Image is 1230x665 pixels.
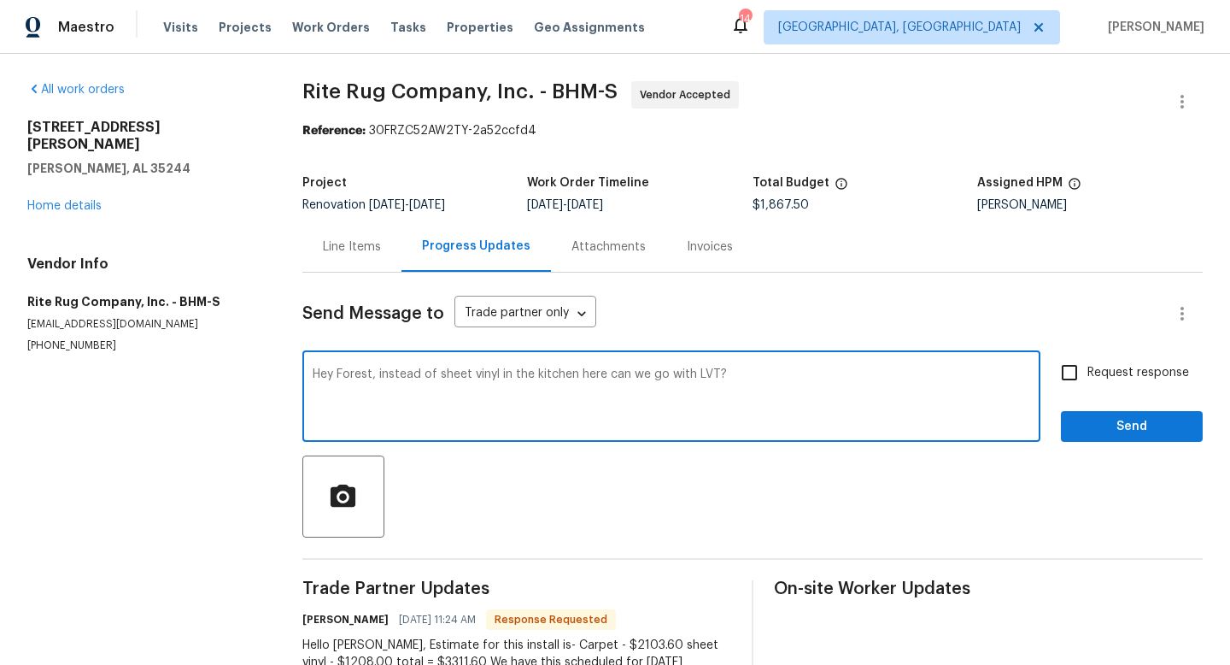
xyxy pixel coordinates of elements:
span: Response Requested [488,611,614,628]
span: [DATE] [369,199,405,211]
p: [PHONE_NUMBER] [27,338,261,353]
span: Projects [219,19,272,36]
div: 14 [739,10,751,27]
button: Send [1061,411,1203,443]
span: On-site Worker Updates [774,580,1203,597]
h5: Work Order Timeline [527,177,649,189]
h5: Total Budget [753,177,829,189]
div: [PERSON_NAME] [977,199,1203,211]
b: Reference: [302,125,366,137]
span: [DATE] [567,199,603,211]
span: The hpm assigned to this work order. [1068,177,1081,199]
h5: Rite Rug Company, Inc. - BHM-S [27,293,261,310]
span: - [369,199,445,211]
span: Trade Partner Updates [302,580,731,597]
span: Send [1075,416,1189,438]
span: [GEOGRAPHIC_DATA], [GEOGRAPHIC_DATA] [778,19,1021,36]
h4: Vendor Info [27,256,261,273]
span: Request response [1087,364,1189,382]
span: [DATE] 11:24 AM [399,611,476,628]
div: Line Items [323,238,381,256]
span: $1,867.50 [753,199,809,211]
span: Work Orders [292,19,370,36]
h6: [PERSON_NAME] [302,611,389,628]
span: [DATE] [409,199,445,211]
h2: [STREET_ADDRESS][PERSON_NAME] [27,119,261,153]
div: Progress Updates [422,238,530,255]
span: The total cost of line items that have been proposed by Opendoor. This sum includes line items th... [835,177,848,199]
a: Home details [27,200,102,212]
div: Trade partner only [454,300,596,328]
span: Maestro [58,19,114,36]
div: Attachments [571,238,646,256]
a: All work orders [27,84,125,96]
h5: Assigned HPM [977,177,1063,189]
span: Send Message to [302,305,444,322]
textarea: Hey Forest, instead of sheet vinyl in the kitchen here can we go with LVT? [313,368,1030,428]
span: [PERSON_NAME] [1101,19,1204,36]
span: Properties [447,19,513,36]
p: [EMAIL_ADDRESS][DOMAIN_NAME] [27,317,261,332]
div: Invoices [687,238,733,256]
span: [DATE] [527,199,563,211]
span: Tasks [390,21,426,33]
div: 30FRZC52AW2TY-2a52ccfd4 [302,122,1203,139]
span: Visits [163,19,198,36]
span: Renovation [302,199,445,211]
span: - [527,199,603,211]
span: Geo Assignments [534,19,645,36]
span: Vendor Accepted [640,86,737,103]
h5: Project [302,177,347,189]
span: Rite Rug Company, Inc. - BHM-S [302,81,618,102]
h5: [PERSON_NAME], AL 35244 [27,160,261,177]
